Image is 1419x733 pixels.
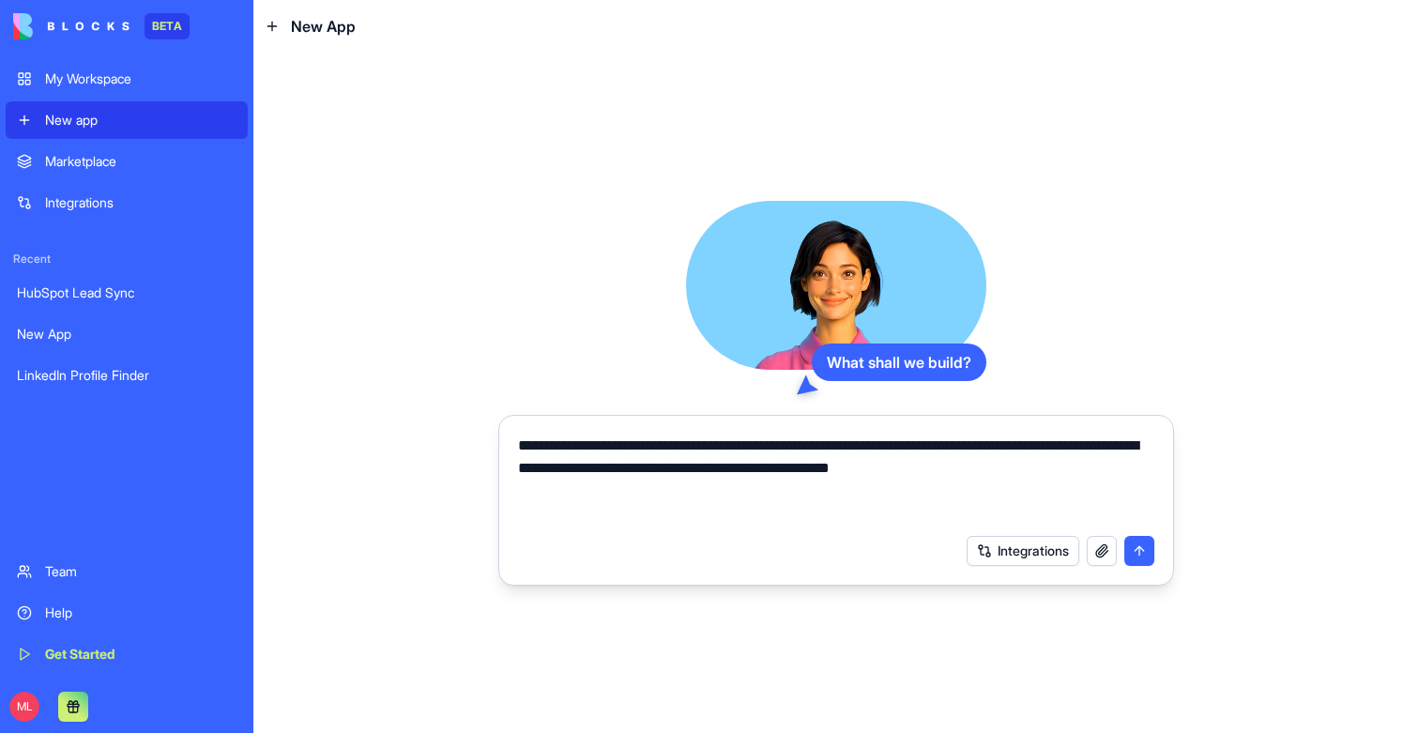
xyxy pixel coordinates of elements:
a: Team [6,553,248,590]
div: Team [45,562,236,581]
div: New App [17,325,236,344]
div: Integrations [45,193,236,212]
a: Get Started [6,635,248,673]
button: Integrations [967,536,1079,566]
img: logo [13,13,130,39]
div: HubSpot Lead Sync [17,283,236,302]
div: LinkedIn Profile Finder [17,366,236,385]
a: BETA [13,13,190,39]
a: HubSpot Lead Sync [6,274,248,312]
span: New App [291,15,356,38]
a: Help [6,594,248,632]
a: LinkedIn Profile Finder [6,357,248,394]
a: Integrations [6,184,248,221]
div: New app [45,111,236,130]
div: Help [45,603,236,622]
a: My Workspace [6,60,248,98]
div: BETA [145,13,190,39]
span: ML [9,692,39,722]
div: What shall we build? [812,344,986,381]
span: Recent [6,252,248,267]
a: Marketplace [6,143,248,180]
a: New App [6,315,248,353]
a: New app [6,101,248,139]
div: Marketplace [45,152,236,171]
div: Get Started [45,645,236,664]
div: My Workspace [45,69,236,88]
